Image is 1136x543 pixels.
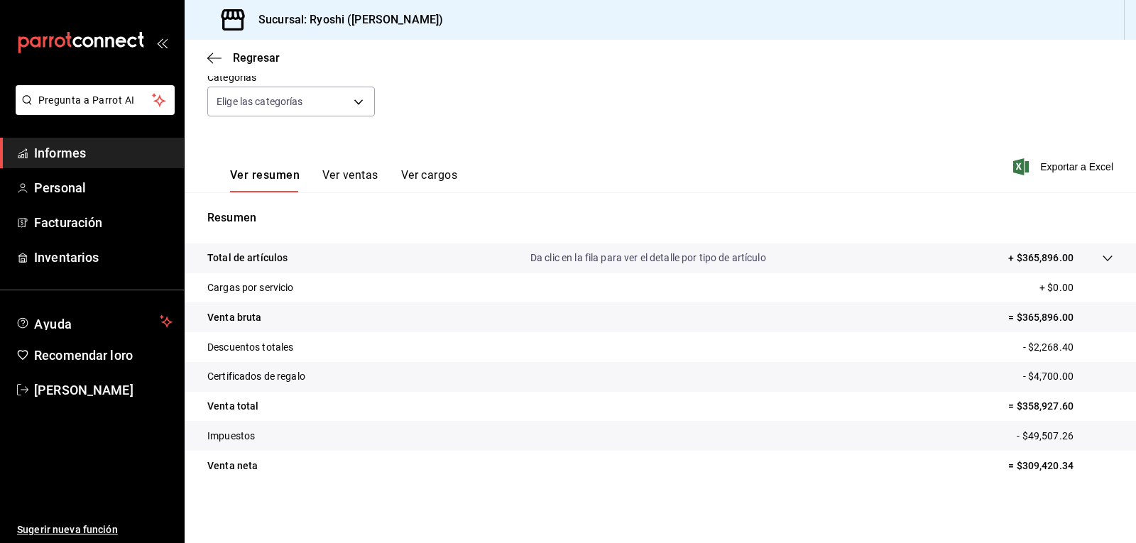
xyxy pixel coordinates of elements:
button: Pregunta a Parrot AI [16,85,175,115]
font: Cargas por servicio [207,282,294,293]
font: - $4,700.00 [1023,371,1074,382]
font: [PERSON_NAME] [34,383,133,397]
font: Facturación [34,215,102,230]
font: - $2,268.40 [1023,341,1074,353]
font: Ver cargos [401,168,458,182]
font: - $49,507.26 [1017,430,1074,441]
font: + $0.00 [1039,282,1074,293]
font: Ver resumen [230,168,300,182]
font: Impuestos [207,430,255,441]
font: Inventarios [34,250,99,265]
font: Sugerir nueva función [17,524,118,535]
font: Da clic en la fila para ver el detalle por tipo de artículo [530,252,766,263]
font: Venta neta [207,460,258,471]
font: Categorías [207,72,256,83]
font: Informes [34,146,86,160]
font: Certificados de regalo [207,371,305,382]
font: Descuentos totales [207,341,293,353]
font: Ayuda [34,317,72,331]
button: abrir_cajón_menú [156,37,168,48]
font: = $365,896.00 [1008,312,1074,323]
font: Sucursal: Ryoshi ([PERSON_NAME]) [258,13,443,26]
font: Elige las categorías [217,96,303,107]
font: Resumen [207,211,256,224]
font: = $358,927.60 [1008,400,1074,412]
font: Ver ventas [322,168,378,182]
font: Personal [34,180,86,195]
font: = $309,420.34 [1008,460,1074,471]
button: Exportar a Excel [1016,158,1113,175]
font: Regresar [233,51,280,65]
div: pestañas de navegación [230,168,457,192]
font: Recomendar loro [34,348,133,363]
a: Pregunta a Parrot AI [10,103,175,118]
font: Venta bruta [207,312,261,323]
font: Pregunta a Parrot AI [38,94,135,106]
font: Total de artículos [207,252,288,263]
font: Exportar a Excel [1040,161,1113,172]
button: Regresar [207,51,280,65]
font: Venta total [207,400,258,412]
font: + $365,896.00 [1008,252,1074,263]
